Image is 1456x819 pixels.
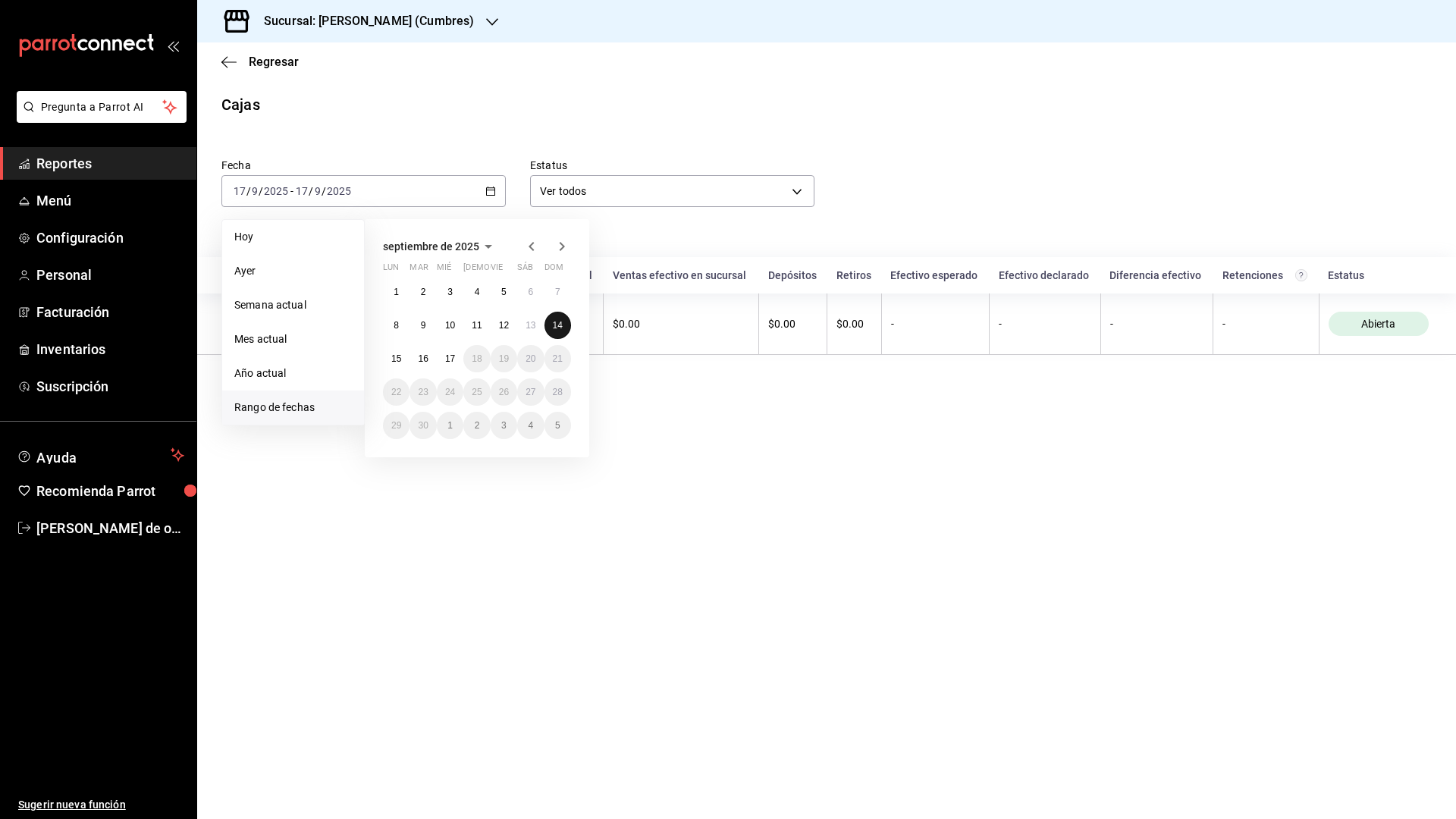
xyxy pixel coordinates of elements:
button: 29 de septiembre de 2025 [383,412,409,439]
div: Retiros [836,269,873,281]
div: $0.00 [613,318,749,330]
h3: Sucursal: [PERSON_NAME] (Cumbres) [252,12,474,30]
abbr: 4 de octubre de 2025 [528,420,533,431]
button: 28 de septiembre de 2025 [544,378,571,406]
button: Regresar [221,55,299,69]
input: ---- [263,185,289,197]
abbr: 11 de septiembre de 2025 [472,320,482,331]
abbr: 7 de septiembre de 2025 [555,287,560,297]
button: 1 de septiembre de 2025 [383,278,409,306]
span: Pregunta a Parrot AI [41,99,163,115]
a: Pregunta a Parrot AI [11,110,187,126]
span: Semana actual [234,297,352,313]
button: 8 de septiembre de 2025 [383,312,409,339]
button: 14 de septiembre de 2025 [544,312,571,339]
div: Estatus [1328,269,1432,281]
abbr: domingo [544,262,563,278]
div: Retenciones [1222,269,1310,281]
abbr: 9 de septiembre de 2025 [421,320,426,331]
abbr: 1 de septiembre de 2025 [394,287,399,297]
button: 26 de septiembre de 2025 [491,378,517,406]
button: 16 de septiembre de 2025 [409,345,436,372]
svg: Total de retenciones de propinas registradas [1295,269,1307,281]
abbr: 17 de septiembre de 2025 [445,353,455,364]
abbr: 8 de septiembre de 2025 [394,320,399,331]
label: Fecha [221,160,506,171]
span: Facturación [36,302,184,322]
button: 24 de septiembre de 2025 [437,378,463,406]
button: Pregunta a Parrot AI [17,91,187,123]
button: 22 de septiembre de 2025 [383,378,409,406]
button: septiembre de 2025 [383,237,497,256]
button: 9 de septiembre de 2025 [409,312,436,339]
abbr: 2 de octubre de 2025 [475,420,480,431]
span: Hoy [234,229,352,245]
button: 3 de octubre de 2025 [491,412,517,439]
span: Año actual [234,366,352,381]
input: -- [251,185,259,197]
span: Suscripción [36,376,184,397]
button: 1 de octubre de 2025 [437,412,463,439]
abbr: 2 de septiembre de 2025 [421,287,426,297]
abbr: 28 de septiembre de 2025 [553,387,563,397]
span: / [322,185,326,197]
button: 4 de octubre de 2025 [517,412,544,439]
div: - [1222,318,1309,330]
button: 6 de septiembre de 2025 [517,278,544,306]
button: 2 de septiembre de 2025 [409,278,436,306]
span: Ayuda [36,446,165,464]
abbr: 6 de septiembre de 2025 [528,287,533,297]
input: ---- [326,185,352,197]
span: Configuración [36,227,184,248]
div: $0.00 [768,318,817,330]
abbr: 24 de septiembre de 2025 [445,387,455,397]
span: - [290,185,293,197]
button: 19 de septiembre de 2025 [491,345,517,372]
abbr: 5 de octubre de 2025 [555,420,560,431]
button: 23 de septiembre de 2025 [409,378,436,406]
span: Recomienda Parrot [36,481,184,501]
div: - [891,318,980,330]
input: -- [314,185,322,197]
span: / [259,185,263,197]
abbr: 16 de septiembre de 2025 [418,353,428,364]
button: open_drawer_menu [167,39,179,52]
abbr: 15 de septiembre de 2025 [391,353,401,364]
abbr: 3 de octubre de 2025 [501,420,507,431]
abbr: 1 de octubre de 2025 [447,420,453,431]
div: Efectivo esperado [890,269,980,281]
button: 7 de septiembre de 2025 [544,278,571,306]
abbr: 27 de septiembre de 2025 [526,387,535,397]
abbr: 19 de septiembre de 2025 [499,353,509,364]
span: Regresar [249,55,299,69]
button: 2 de octubre de 2025 [463,412,490,439]
abbr: jueves [463,262,553,278]
div: Depósitos [768,269,818,281]
abbr: 10 de septiembre de 2025 [445,320,455,331]
button: 27 de septiembre de 2025 [517,378,544,406]
button: 4 de septiembre de 2025 [463,278,490,306]
input: -- [233,185,246,197]
button: 5 de octubre de 2025 [544,412,571,439]
abbr: 4 de septiembre de 2025 [475,287,480,297]
button: 10 de septiembre de 2025 [437,312,463,339]
abbr: 22 de septiembre de 2025 [391,387,401,397]
span: Ayer [234,263,352,279]
abbr: miércoles [437,262,451,278]
abbr: 3 de septiembre de 2025 [447,287,453,297]
div: Cajas [221,93,260,116]
abbr: 5 de septiembre de 2025 [501,287,507,297]
div: Efectivo declarado [999,269,1091,281]
abbr: 29 de septiembre de 2025 [391,420,401,431]
span: / [309,185,313,197]
button: 18 de septiembre de 2025 [463,345,490,372]
abbr: 26 de septiembre de 2025 [499,387,509,397]
abbr: 18 de septiembre de 2025 [472,353,482,364]
abbr: 21 de septiembre de 2025 [553,353,563,364]
abbr: lunes [383,262,399,278]
span: Abierta [1355,318,1401,330]
button: 25 de septiembre de 2025 [463,378,490,406]
button: 12 de septiembre de 2025 [491,312,517,339]
span: Sugerir nueva función [18,797,184,813]
div: - [1110,318,1204,330]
